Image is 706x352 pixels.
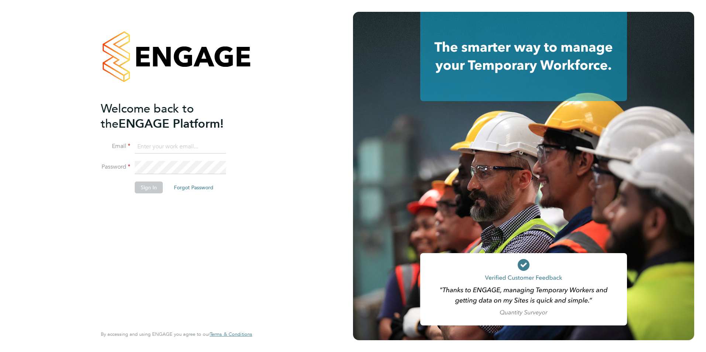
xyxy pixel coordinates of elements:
h2: ENGAGE Platform! [101,101,245,131]
a: Terms & Conditions [210,331,252,337]
span: By accessing and using ENGAGE you agree to our [101,331,252,337]
button: Forgot Password [168,182,219,193]
button: Sign In [135,182,163,193]
label: Email [101,142,130,150]
label: Password [101,163,130,171]
span: Welcome back to the [101,101,194,131]
input: Enter your work email... [135,140,226,153]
